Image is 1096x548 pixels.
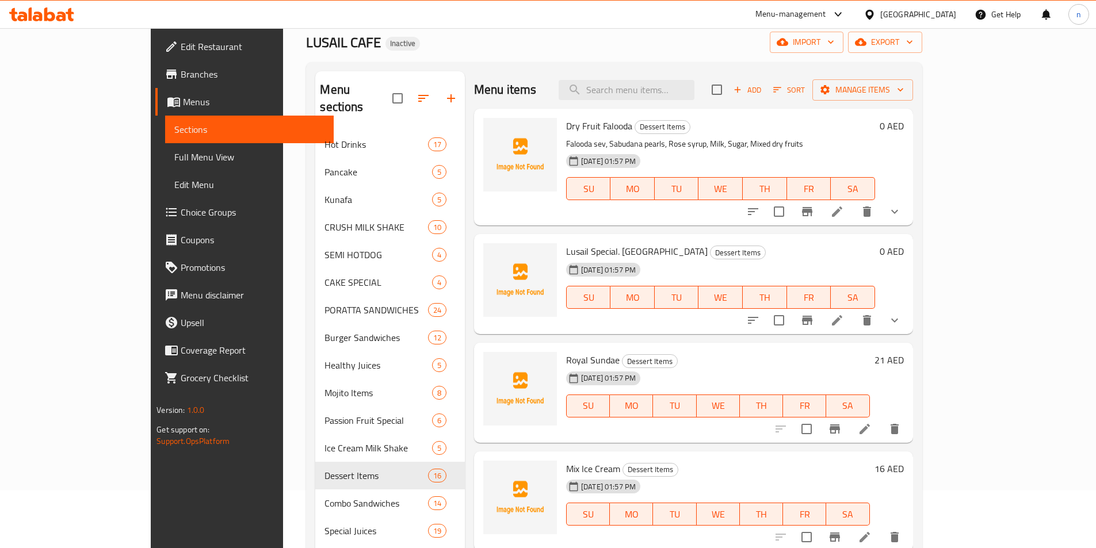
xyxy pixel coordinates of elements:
button: TH [743,286,787,309]
img: Lusail Special. Falooda [483,243,557,317]
span: Select to update [795,417,819,441]
span: Royal Sundae [566,351,620,369]
span: Select to update [767,200,791,224]
span: Kunafa [324,193,431,206]
span: [DATE] 01:57 PM [576,265,640,275]
h6: 21 AED [874,352,904,368]
span: TH [744,397,778,414]
span: Special Juices [324,524,427,538]
button: Add [729,81,766,99]
a: Edit menu item [830,313,844,327]
svg: Show Choices [888,205,902,219]
div: Dessert Items [324,469,427,482]
span: Grocery Checklist [181,371,324,385]
button: delete [853,198,881,225]
span: Get support on: [156,422,209,437]
button: SA [826,394,869,417]
span: TH [744,506,778,523]
span: TU [659,289,694,306]
span: 14 [429,498,446,509]
span: Edit Menu [174,178,324,191]
p: Falooda sev, Sabudana pearls, Rose syrup, Milk, Sugar, Mixed dry fruits [566,137,875,151]
a: Menus [155,88,334,116]
a: Branches [155,60,334,88]
span: 5 [433,194,446,205]
span: WE [703,181,738,197]
button: SA [831,177,875,200]
button: MO [610,503,653,526]
button: TU [655,177,699,200]
div: Ice Cream Milk Shake5 [315,434,465,462]
span: Menus [183,95,324,109]
button: TH [740,503,783,526]
span: Manage items [822,83,904,97]
div: SEMI HOTDOG4 [315,241,465,269]
button: SA [826,503,869,526]
span: CAKE SPECIAL [324,275,431,289]
span: WE [701,506,735,523]
span: 6 [433,415,446,426]
span: SU [571,506,605,523]
div: Healthy Juices5 [315,351,465,379]
button: MO [610,177,655,200]
span: SA [835,289,870,306]
div: Menu-management [755,7,826,21]
span: TU [659,181,694,197]
span: Coverage Report [181,343,324,357]
button: SU [566,503,610,526]
div: items [428,303,446,317]
div: CRUSH MILK SHAKE10 [315,213,465,241]
span: Pancake [324,165,431,179]
span: MO [614,506,648,523]
div: items [432,193,446,206]
button: show more [881,198,908,225]
button: MO [610,394,653,417]
span: [DATE] 01:57 PM [576,156,640,167]
span: 5 [433,443,446,454]
img: Royal Sundae [483,352,557,426]
span: Sort sections [410,85,437,112]
button: FR [787,286,831,309]
h2: Menu items [474,81,537,98]
span: Sort items [766,81,812,99]
div: items [432,358,446,372]
button: WE [698,177,743,200]
a: Edit menu item [858,530,872,544]
a: Coverage Report [155,336,334,364]
span: 24 [429,305,446,316]
span: Dry Fruit Falooda [566,117,632,135]
span: export [857,35,913,49]
span: Sort [773,83,805,97]
div: Special Juices19 [315,517,465,545]
button: SU [566,394,610,417]
span: MO [615,181,650,197]
button: delete [881,415,908,443]
a: Edit menu item [858,422,872,436]
div: items [432,441,446,455]
span: Upsell [181,316,324,329]
div: Pancake5 [315,158,465,186]
span: Version: [156,403,185,417]
a: Promotions [155,254,334,281]
h6: 0 AED [880,118,904,134]
button: export [848,32,922,53]
span: SU [571,181,606,197]
input: search [559,80,694,100]
span: SA [831,397,865,414]
span: Dessert Items [623,463,678,476]
div: [GEOGRAPHIC_DATA] [880,8,956,21]
span: Burger Sandwiches [324,331,427,344]
div: PORATTA SANDWICHES [324,303,427,317]
a: Grocery Checklist [155,364,334,392]
button: TH [743,177,787,200]
span: 5 [433,167,446,178]
div: Inactive [385,37,420,51]
img: Dry Fruit Falooda [483,118,557,191]
button: TH [740,394,783,417]
span: MO [615,289,650,306]
button: WE [697,503,740,526]
span: FR [788,397,822,414]
div: items [428,220,446,234]
span: 10 [429,222,446,233]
